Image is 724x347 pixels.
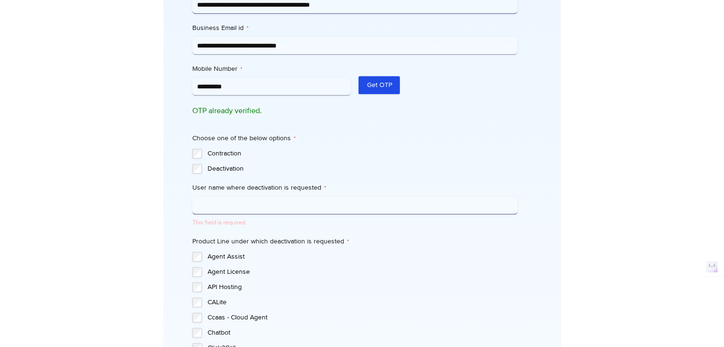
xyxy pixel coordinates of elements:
label: Contraction [208,149,517,158]
label: CALite [208,298,517,307]
label: Ccaas - Cloud Agent [208,313,517,322]
label: Business Email id [192,23,517,33]
label: User name where deactivation is requested [192,183,517,193]
label: API Hosting [208,282,517,292]
label: Agent Assist [208,252,517,261]
div: This field is required. [192,218,517,227]
label: Deactivation [208,164,517,173]
label: Chatbot [208,328,517,337]
legend: Product Line under which deactivation is requested [192,237,349,246]
label: Mobile Number [192,64,351,74]
button: Get OTP [358,76,400,94]
p: OTP already verified. [192,105,351,116]
label: Agent License [208,267,517,277]
legend: Choose one of the below options [192,134,296,143]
